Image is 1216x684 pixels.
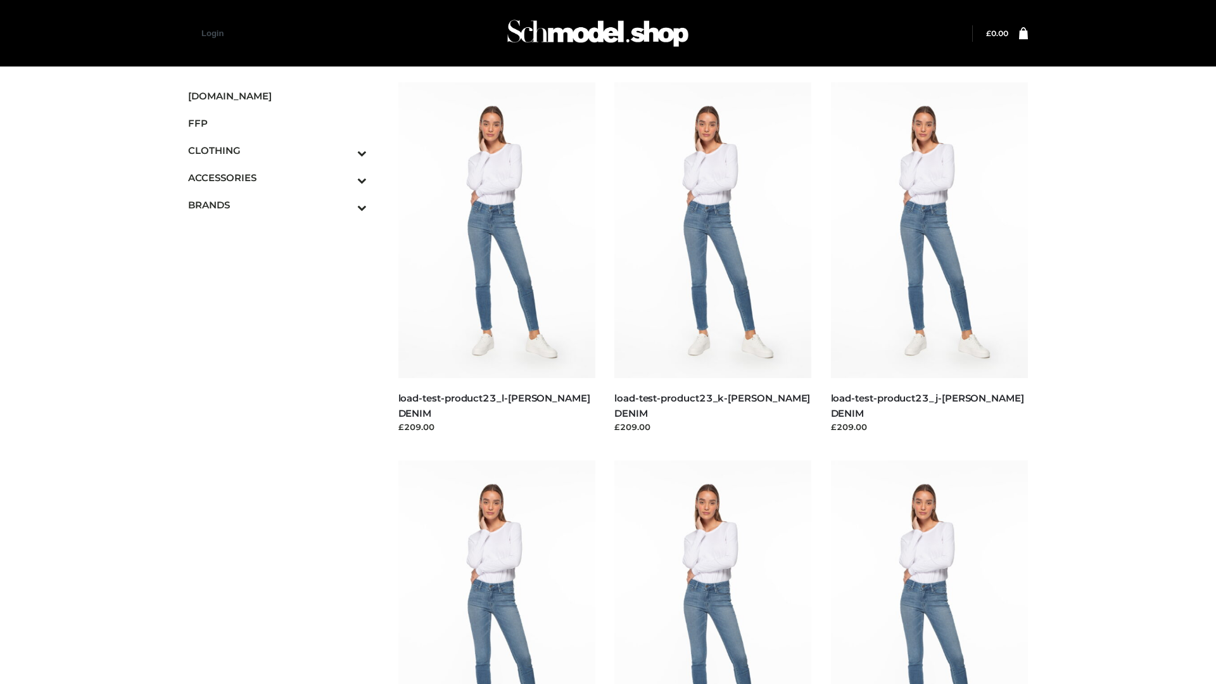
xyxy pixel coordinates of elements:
span: £ [986,28,991,38]
a: BRANDSToggle Submenu [188,191,367,218]
a: Login [201,28,224,38]
a: FFP [188,110,367,137]
a: CLOTHINGToggle Submenu [188,137,367,164]
span: ACCESSORIES [188,170,367,185]
button: Toggle Submenu [322,164,367,191]
button: Toggle Submenu [322,137,367,164]
button: Toggle Submenu [322,191,367,218]
span: [DOMAIN_NAME] [188,89,367,103]
span: CLOTHING [188,143,367,158]
span: FFP [188,116,367,130]
div: £209.00 [398,421,596,433]
a: ACCESSORIESToggle Submenu [188,164,367,191]
bdi: 0.00 [986,28,1008,38]
a: £0.00 [986,28,1008,38]
div: £209.00 [831,421,1029,433]
a: load-test-product23_l-[PERSON_NAME] DENIM [398,392,590,419]
div: £209.00 [614,421,812,433]
a: load-test-product23_j-[PERSON_NAME] DENIM [831,392,1024,419]
a: [DOMAIN_NAME] [188,82,367,110]
a: load-test-product23_k-[PERSON_NAME] DENIM [614,392,810,419]
span: BRANDS [188,198,367,212]
img: Schmodel Admin 964 [503,8,693,58]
